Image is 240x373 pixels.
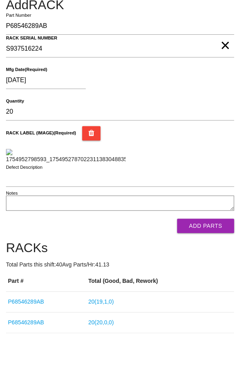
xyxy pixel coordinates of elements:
b: Mfg Date (Required) [6,67,47,72]
input: Pick a Date [6,72,86,89]
a: P68546289AB [8,298,44,305]
th: Total (Good, Bad, Rework) [86,271,234,292]
b: Quantity [6,99,24,104]
a: P68546289AB [8,319,44,326]
p: Total Parts this shift: 40 Avg Parts/Hr: 41.13 [6,261,234,269]
a: 20(19,1,0) [88,298,114,305]
label: Part Number [6,12,31,19]
button: Add Parts [177,219,234,233]
input: Required [6,103,234,120]
img: 1754952798593_17549527870223113830488350886299.jpg [6,149,126,164]
a: 20(20,0,0) [88,319,114,326]
span: Clear Input [220,30,230,45]
input: Required [6,18,234,35]
th: Part # [6,271,86,292]
label: Notes [6,190,18,197]
input: Required [6,40,234,57]
button: RACK LABEL (IMAGE)(Required) [82,126,101,140]
label: Defect Description [6,164,43,171]
b: RACK SERIAL NUMBER [6,36,57,41]
h4: RACKs [6,241,234,255]
b: RACK LABEL (IMAGE) (Required) [6,130,76,135]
